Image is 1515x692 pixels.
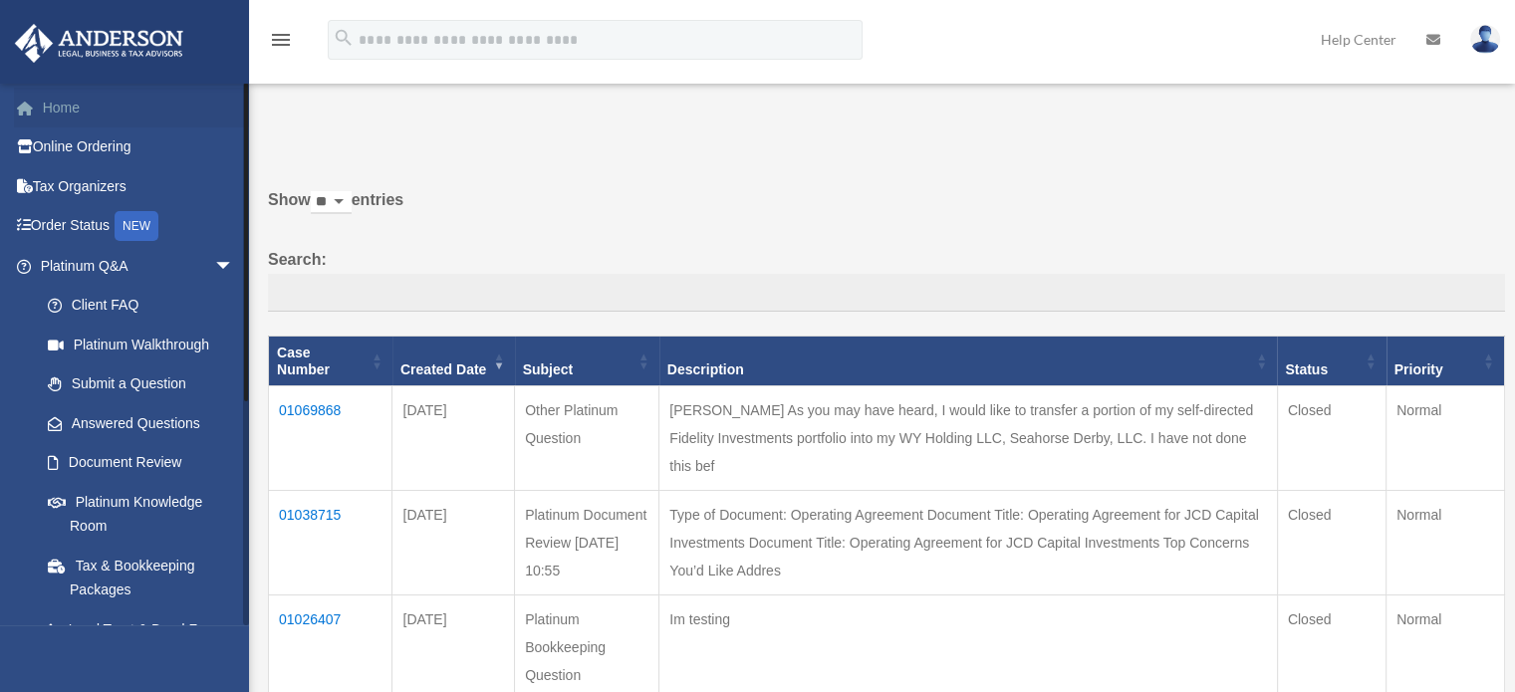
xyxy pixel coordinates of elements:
[333,27,355,49] i: search
[269,28,293,52] i: menu
[392,336,515,386] th: Created Date: activate to sort column ascending
[28,482,254,546] a: Platinum Knowledge Room
[1387,386,1505,491] td: Normal
[392,491,515,595] td: [DATE]
[14,88,264,127] a: Home
[115,211,158,241] div: NEW
[1277,386,1386,491] td: Closed
[269,386,392,491] td: 01069868
[269,35,293,52] a: menu
[269,336,392,386] th: Case Number: activate to sort column ascending
[659,491,1277,595] td: Type of Document: Operating Agreement Document Title: Operating Agreement for JCD Capital Investm...
[1470,25,1500,54] img: User Pic
[28,325,254,364] a: Platinum Walkthrough
[392,386,515,491] td: [DATE]
[1277,336,1386,386] th: Status: activate to sort column ascending
[14,127,264,167] a: Online Ordering
[28,403,244,443] a: Answered Questions
[1387,336,1505,386] th: Priority: activate to sort column ascending
[28,443,254,483] a: Document Review
[311,191,352,214] select: Showentries
[28,609,254,649] a: Land Trust & Deed Forum
[268,186,1505,234] label: Show entries
[659,336,1277,386] th: Description: activate to sort column ascending
[28,546,254,609] a: Tax & Bookkeeping Packages
[28,286,254,326] a: Client FAQ
[269,491,392,595] td: 01038715
[268,274,1505,312] input: Search:
[14,246,254,286] a: Platinum Q&Aarrow_drop_down
[515,491,659,595] td: Platinum Document Review [DATE] 10:55
[659,386,1277,491] td: [PERSON_NAME] As you may have heard, I would like to transfer a portion of my self-directed Fidel...
[1387,491,1505,595] td: Normal
[214,246,254,287] span: arrow_drop_down
[14,166,264,206] a: Tax Organizers
[268,246,1505,312] label: Search:
[14,206,264,247] a: Order StatusNEW
[515,336,659,386] th: Subject: activate to sort column ascending
[28,364,254,404] a: Submit a Question
[1277,491,1386,595] td: Closed
[9,24,189,63] img: Anderson Advisors Platinum Portal
[515,386,659,491] td: Other Platinum Question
